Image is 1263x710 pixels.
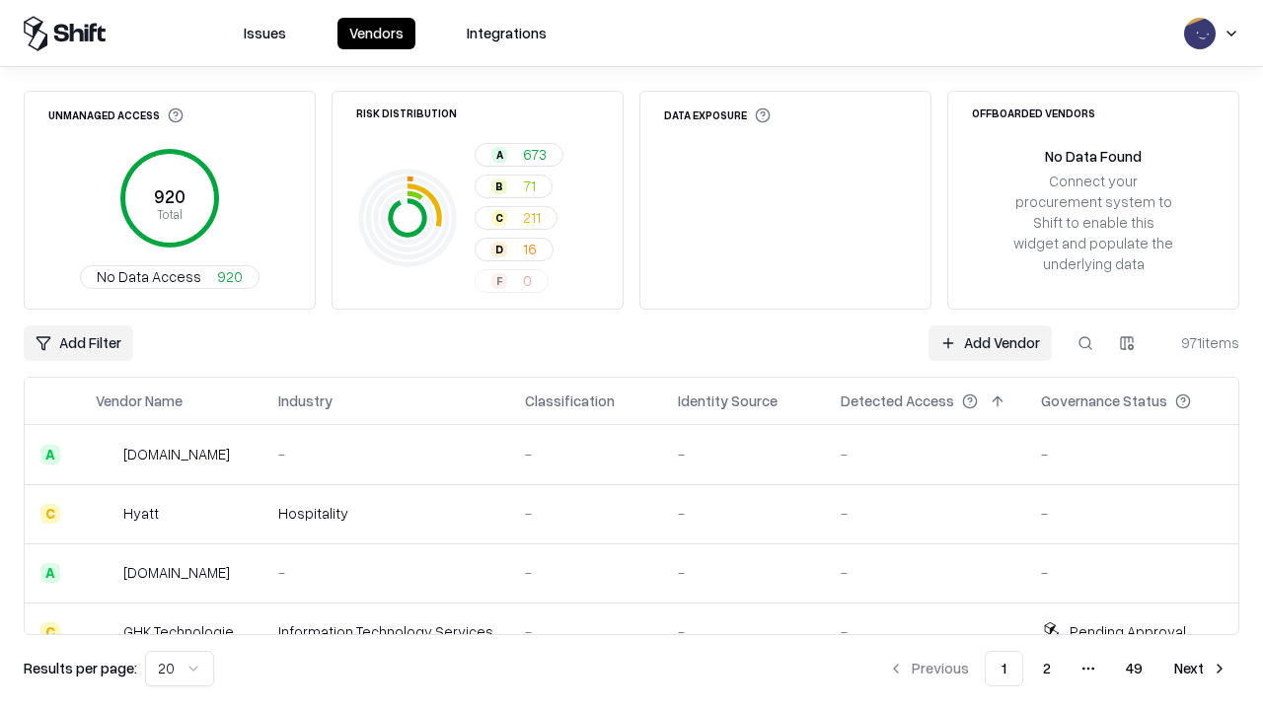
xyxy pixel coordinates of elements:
[278,621,493,642] div: Information Technology Services
[876,651,1239,686] nav: pagination
[96,504,115,524] img: Hyatt
[972,107,1095,118] div: Offboarded Vendors
[523,176,536,196] span: 71
[678,390,778,411] div: Identity Source
[678,621,809,642] div: -
[337,18,415,49] button: Vendors
[80,265,260,289] button: No Data Access920
[356,107,457,118] div: Risk Distribution
[841,562,1009,583] div: -
[278,562,493,583] div: -
[525,503,646,524] div: -
[1011,171,1175,275] div: Connect your procurement system to Shift to enable this widget and populate the underlying data
[491,178,507,194] div: B
[523,144,547,165] span: 673
[678,503,809,524] div: -
[1070,621,1186,642] div: Pending Approval
[24,325,133,361] button: Add Filter
[475,143,563,167] button: A673
[96,445,115,464] img: intrado.com
[475,238,554,261] button: D16
[523,207,541,228] span: 211
[278,503,493,524] div: Hospitality
[24,658,137,678] p: Results per page:
[525,390,615,411] div: Classification
[232,18,298,49] button: Issues
[1027,651,1067,686] button: 2
[491,147,507,163] div: A
[1041,562,1223,583] div: -
[96,563,115,583] img: primesec.co.il
[123,444,230,464] div: [DOMAIN_NAME]
[523,239,537,259] span: 16
[1160,332,1239,353] div: 971 items
[841,621,1009,642] div: -
[841,444,1009,464] div: -
[217,266,243,287] span: 920
[96,390,183,411] div: Vendor Name
[40,622,60,642] div: C
[123,503,159,524] div: Hyatt
[278,444,493,464] div: -
[123,562,230,583] div: [DOMAIN_NAME]
[123,621,247,642] div: GHK Technologies Inc.
[491,242,507,257] div: D
[97,266,201,287] span: No Data Access
[455,18,558,49] button: Integrations
[678,562,809,583] div: -
[154,185,186,207] tspan: 920
[525,621,646,642] div: -
[525,562,646,583] div: -
[1041,444,1223,464] div: -
[664,107,771,123] div: Data Exposure
[157,206,183,222] tspan: Total
[985,651,1023,686] button: 1
[48,107,184,123] div: Unmanaged Access
[278,390,333,411] div: Industry
[40,563,60,583] div: A
[1110,651,1158,686] button: 49
[475,175,553,198] button: B71
[1045,146,1142,167] div: No Data Found
[475,206,557,230] button: C211
[929,325,1052,361] a: Add Vendor
[1041,390,1167,411] div: Governance Status
[678,444,809,464] div: -
[525,444,646,464] div: -
[491,210,507,226] div: C
[1041,503,1223,524] div: -
[1162,651,1239,686] button: Next
[40,445,60,464] div: A
[96,622,115,642] img: GHK Technologies Inc.
[40,504,60,524] div: C
[841,390,954,411] div: Detected Access
[841,503,1009,524] div: -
